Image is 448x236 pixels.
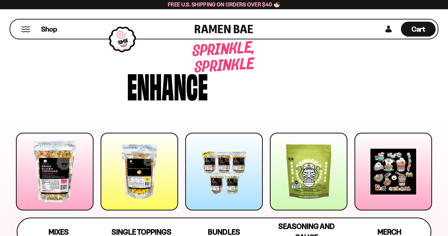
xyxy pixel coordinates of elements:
a: Shop [41,22,57,37]
span: Shop [41,24,57,34]
div: Enhance [127,68,208,102]
button: Mobile Menu Trigger [21,26,30,32]
span: Free U.S. Shipping on Orders over $40 🍜 [168,1,280,8]
span: Cart [412,25,425,33]
div: Cart [401,20,436,39]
